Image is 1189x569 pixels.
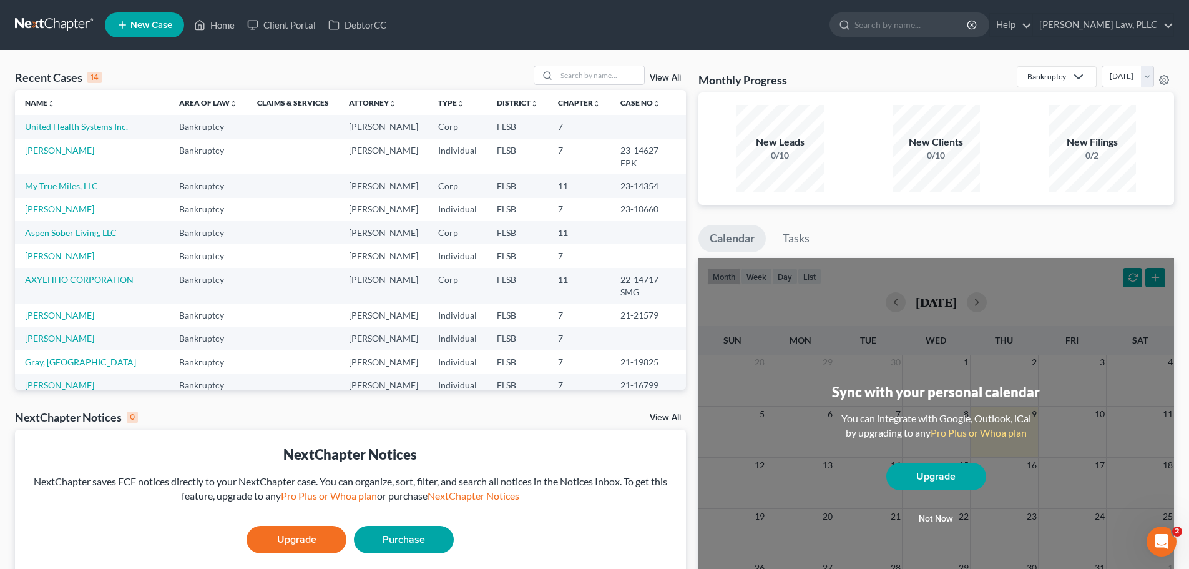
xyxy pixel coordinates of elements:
[886,463,986,490] a: Upgrade
[25,310,94,320] a: [PERSON_NAME]
[339,350,428,374] td: [PERSON_NAME]
[339,374,428,397] td: [PERSON_NAME]
[247,90,339,115] th: Claims & Services
[230,100,237,107] i: unfold_more
[25,250,94,261] a: [PERSON_NAME]
[548,374,610,397] td: 7
[836,412,1036,440] div: You can integrate with Google, Outlook, iCal by upgrading to any
[169,268,247,304] td: Bankruptcy
[339,304,428,327] td: [PERSON_NAME]
[339,198,428,221] td: [PERSON_NAME]
[25,181,98,191] a: My True Miles, LLC
[610,268,685,304] td: 22-14717-SMG
[322,14,393,36] a: DebtorCC
[25,98,55,107] a: Nameunfold_more
[339,174,428,197] td: [PERSON_NAME]
[25,121,128,132] a: United Health Systems Inc.
[487,327,548,350] td: FLSB
[487,350,548,374] td: FLSB
[548,327,610,350] td: 7
[487,139,548,174] td: FLSB
[1049,135,1136,149] div: New Filings
[620,98,660,107] a: Case Nounfold_more
[25,145,94,156] a: [PERSON_NAME]
[339,268,428,304] td: [PERSON_NAME]
[169,244,247,267] td: Bankruptcy
[990,14,1032,36] a: Help
[698,225,766,252] a: Calendar
[548,350,610,374] td: 7
[25,475,676,503] div: NextChapter saves ECF notices directly to your NextChapter case. You can organize, sort, filter, ...
[169,198,247,221] td: Bankruptcy
[548,174,610,197] td: 11
[487,115,548,138] td: FLSB
[339,115,428,138] td: [PERSON_NAME]
[438,98,464,107] a: Typeunfold_more
[653,100,660,107] i: unfold_more
[548,198,610,221] td: 7
[25,333,94,344] a: [PERSON_NAME]
[1147,527,1177,557] iframe: Intercom live chat
[130,21,172,30] span: New Case
[15,70,102,85] div: Recent Cases
[339,244,428,267] td: [PERSON_NAME]
[25,357,136,367] a: Gray, [GEOGRAPHIC_DATA]
[558,98,600,107] a: Chapterunfold_more
[389,100,396,107] i: unfold_more
[893,149,980,162] div: 0/10
[169,304,247,327] td: Bankruptcy
[349,98,396,107] a: Attorneyunfold_more
[457,100,464,107] i: unfold_more
[610,174,685,197] td: 23-14354
[354,526,454,553] a: Purchase
[854,13,969,36] input: Search by name...
[281,490,377,502] a: Pro Plus or Whoa plan
[1027,71,1066,82] div: Bankruptcy
[428,490,519,502] a: NextChapter Notices
[531,100,538,107] i: unfold_more
[886,507,986,532] button: Not now
[610,198,685,221] td: 23-10660
[25,380,94,390] a: [PERSON_NAME]
[1033,14,1173,36] a: [PERSON_NAME] Law, PLLC
[428,327,487,350] td: Individual
[428,139,487,174] td: Individual
[1049,149,1136,162] div: 0/2
[931,427,1027,438] a: Pro Plus or Whoa plan
[87,72,102,83] div: 14
[497,98,538,107] a: Districtunfold_more
[610,350,685,374] td: 21-19825
[339,327,428,350] td: [PERSON_NAME]
[650,74,681,82] a: View All
[169,350,247,374] td: Bankruptcy
[548,244,610,267] td: 7
[428,198,487,221] td: Individual
[339,139,428,174] td: [PERSON_NAME]
[736,135,824,149] div: New Leads
[169,174,247,197] td: Bankruptcy
[487,304,548,327] td: FLSB
[593,100,600,107] i: unfold_more
[487,198,548,221] td: FLSB
[25,445,676,464] div: NextChapter Notices
[548,304,610,327] td: 7
[169,327,247,350] td: Bankruptcy
[428,374,487,397] td: Individual
[650,413,681,422] a: View All
[487,268,548,304] td: FLSB
[188,14,241,36] a: Home
[428,221,487,244] td: Corp
[25,204,94,214] a: [PERSON_NAME]
[548,139,610,174] td: 7
[548,268,610,304] td: 11
[169,139,247,174] td: Bankruptcy
[428,174,487,197] td: Corp
[1172,527,1182,537] span: 2
[428,350,487,374] td: Individual
[428,268,487,304] td: Corp
[179,98,237,107] a: Area of Lawunfold_more
[169,374,247,397] td: Bankruptcy
[610,304,685,327] td: 21-21579
[487,374,548,397] td: FLSB
[557,66,644,84] input: Search by name...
